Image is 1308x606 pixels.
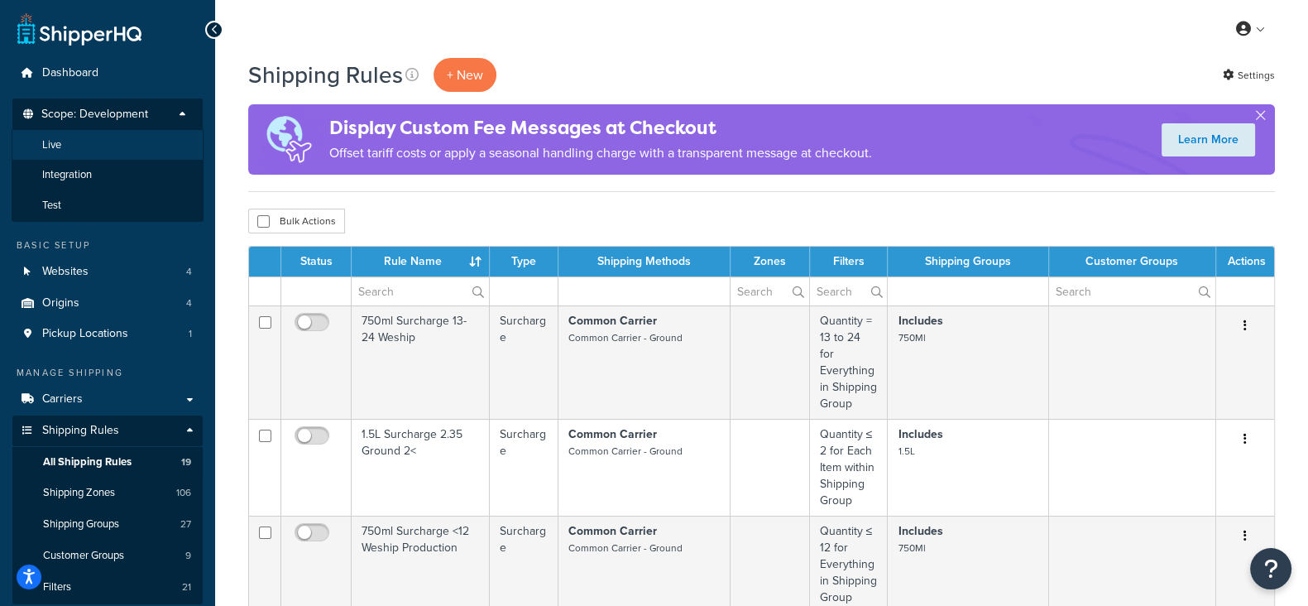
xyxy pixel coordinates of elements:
[12,288,203,319] li: Origins
[12,416,203,446] a: Shipping Rules
[1049,277,1215,305] input: Search
[1162,123,1255,156] a: Learn More
[568,522,657,540] strong: Common Carrier
[12,572,203,603] li: Filters
[490,305,558,419] td: Surcharge
[352,419,490,516] td: 1.5L Surcharge 2.35 Ground 2<
[731,277,809,305] input: Search
[12,160,204,190] li: Integration
[12,238,203,252] div: Basic Setup
[558,247,731,277] th: Shipping Methods
[12,478,203,508] li: Shipping Zones
[352,305,490,419] td: 750ml Surcharge 13-24 Weship
[568,426,657,443] strong: Common Carrier
[888,247,1048,277] th: Shipping Groups
[352,247,490,277] th: Rule Name : activate to sort column ascending
[12,384,203,415] a: Carriers
[43,517,119,531] span: Shipping Groups
[186,265,192,279] span: 4
[185,549,191,563] span: 9
[12,319,203,349] a: Pickup Locations 1
[12,447,203,478] li: All Shipping Rules
[180,517,191,531] span: 27
[248,59,403,91] h1: Shipping Rules
[12,509,203,540] li: Shipping Groups
[329,114,872,142] h4: Display Custom Fee Messages at Checkout
[568,330,683,345] small: Common Carrier - Ground
[12,130,204,161] li: Live
[12,257,203,287] li: Websites
[898,330,925,345] small: 750Ml
[181,455,191,469] span: 19
[1049,247,1216,277] th: Customer Groups
[898,426,942,443] strong: Includes
[568,312,657,329] strong: Common Carrier
[898,444,914,459] small: 1.5L
[810,247,889,277] th: Filters
[41,108,148,122] span: Scope: Development
[12,541,203,571] li: Customer Groups
[12,257,203,287] a: Websites 4
[352,277,489,305] input: Search
[1250,548,1291,589] button: Open Resource Center
[42,296,79,310] span: Origins
[43,486,115,500] span: Shipping Zones
[12,478,203,508] a: Shipping Zones 106
[42,168,92,182] span: Integration
[434,58,496,92] p: + New
[12,190,204,221] li: Test
[17,12,141,46] a: ShipperHQ Home
[12,416,203,604] li: Shipping Rules
[731,247,810,277] th: Zones
[568,541,683,555] small: Common Carrier - Ground
[1223,64,1275,87] a: Settings
[248,104,329,175] img: duties-banner-06bc72dcb5fe05cb3f9472aba00be2ae8eb53ab6f0d8bb03d382ba314ac3c341.png
[12,509,203,540] a: Shipping Groups 27
[281,247,352,277] th: Status
[42,138,61,152] span: Live
[248,209,345,233] button: Bulk Actions
[12,319,203,349] li: Pickup Locations
[568,444,683,459] small: Common Carrier - Ground
[898,312,942,329] strong: Includes
[810,305,889,419] td: Quantity = 13 to 24 for Everything in Shipping Group
[12,366,203,380] div: Manage Shipping
[42,66,98,80] span: Dashboard
[12,447,203,478] a: All Shipping Rules 19
[43,455,132,469] span: All Shipping Rules
[490,419,558,516] td: Surcharge
[186,296,192,310] span: 4
[1216,247,1274,277] th: Actions
[182,580,191,594] span: 21
[12,541,203,571] a: Customer Groups 9
[42,424,119,438] span: Shipping Rules
[898,522,942,540] strong: Includes
[329,142,872,165] p: Offset tariff costs or apply a seasonal handling charge with a transparent message at checkout.
[42,392,83,406] span: Carriers
[42,327,128,341] span: Pickup Locations
[43,549,124,563] span: Customer Groups
[176,486,191,500] span: 106
[42,199,61,213] span: Test
[12,288,203,319] a: Origins 4
[42,265,89,279] span: Websites
[12,572,203,603] a: Filters 21
[810,419,889,516] td: Quantity ≤ 2 for Each Item within Shipping Group
[12,58,203,89] a: Dashboard
[898,541,925,555] small: 750Ml
[189,327,192,341] span: 1
[43,580,71,594] span: Filters
[810,277,888,305] input: Search
[490,247,558,277] th: Type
